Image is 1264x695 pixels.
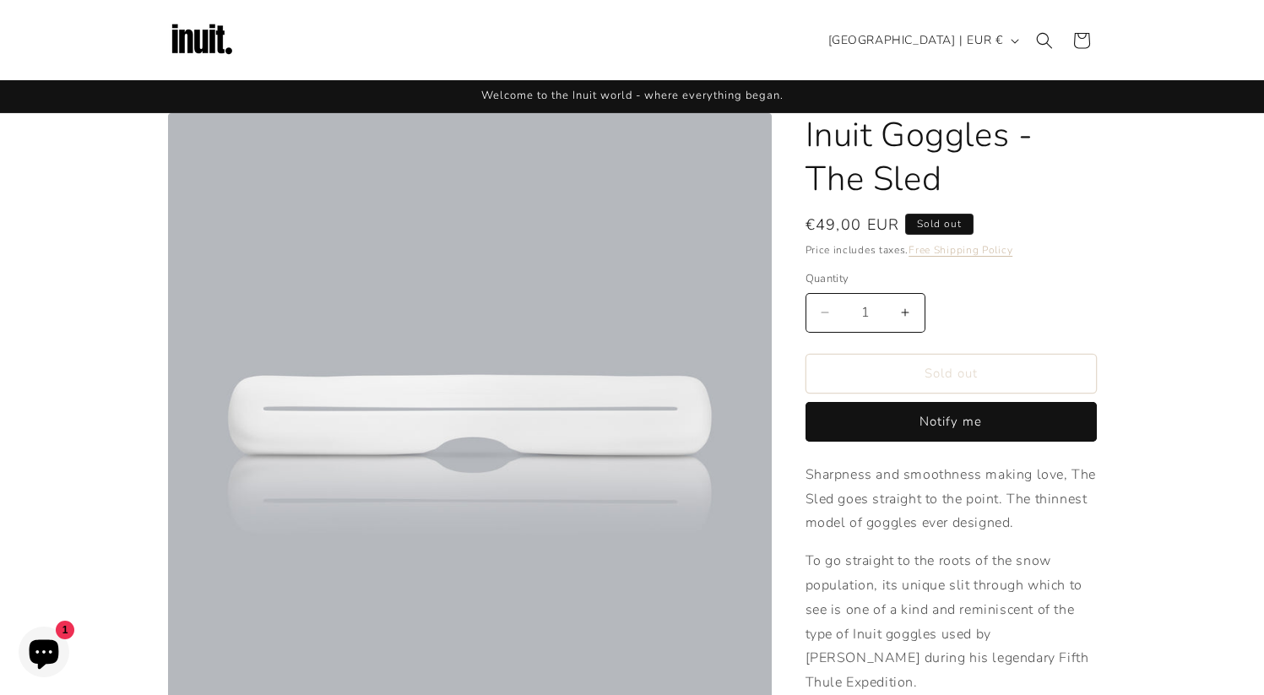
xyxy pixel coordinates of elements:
span: Welcome to the Inuit world - where everything began. [481,88,784,103]
h1: Inuit Goggles - The Sled [806,113,1097,201]
span: Sold out [905,214,974,235]
label: Quantity [806,271,1097,288]
span: [GEOGRAPHIC_DATA] | EUR € [828,31,1003,49]
p: Sharpness and smoothness making love, The Sled goes straight to the point. The thinnest model of ... [806,463,1097,535]
button: Notify me [806,402,1097,442]
div: Price includes taxes. [806,242,1097,258]
inbox-online-store-chat: Shopify online store chat [14,627,74,681]
span: €49,00 EUR [806,214,900,236]
summary: Search [1026,22,1063,59]
div: Announcement [168,80,1097,112]
img: Inuit Logo [168,7,236,74]
p: To go straight to the roots of the snow population, its unique slit through which to see is one o... [806,549,1097,695]
a: Free Shipping Policy [909,243,1012,257]
button: Sold out [806,354,1097,394]
button: [GEOGRAPHIC_DATA] | EUR € [818,24,1026,57]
